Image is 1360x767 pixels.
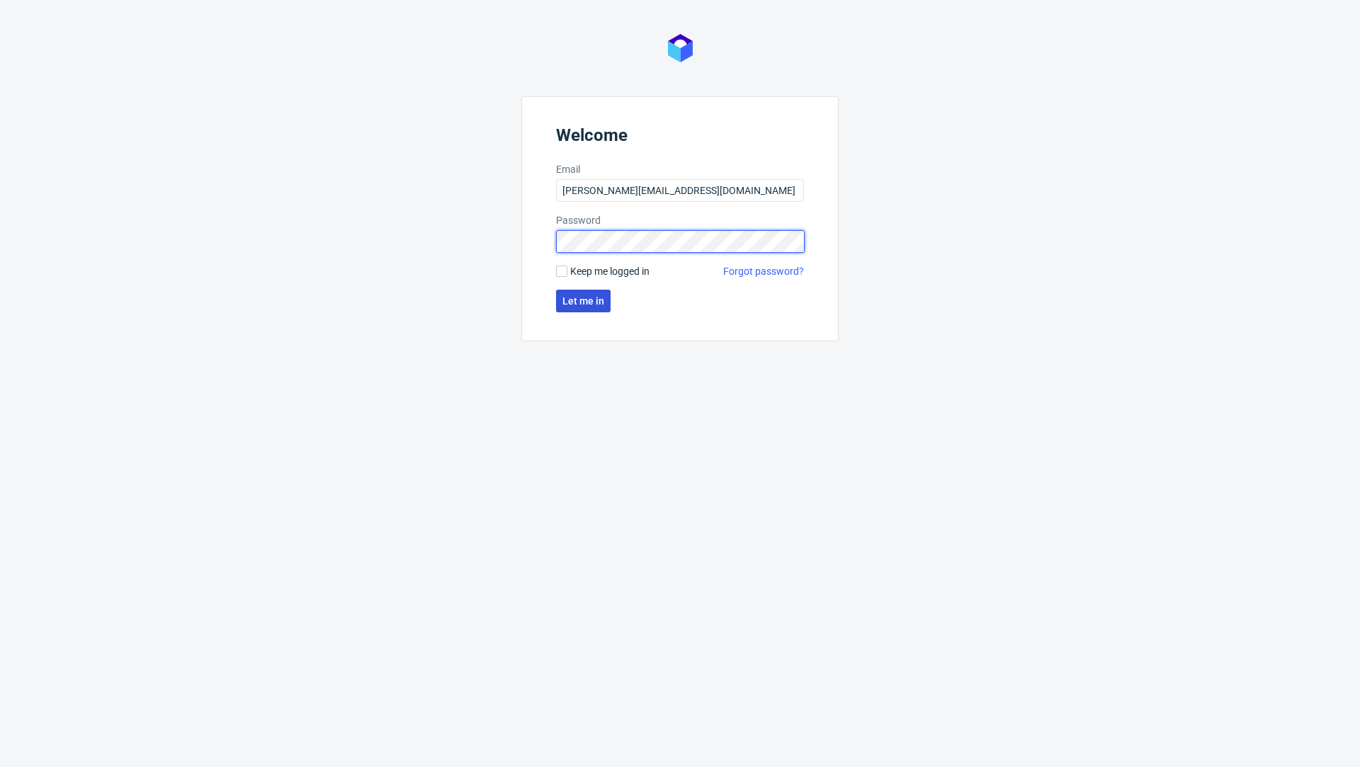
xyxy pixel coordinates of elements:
[556,179,804,202] input: you@youremail.com
[556,213,804,227] label: Password
[570,264,650,278] span: Keep me logged in
[556,162,804,176] label: Email
[556,125,804,151] header: Welcome
[562,296,604,306] span: Let me in
[723,264,804,278] a: Forgot password?
[556,290,611,312] button: Let me in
